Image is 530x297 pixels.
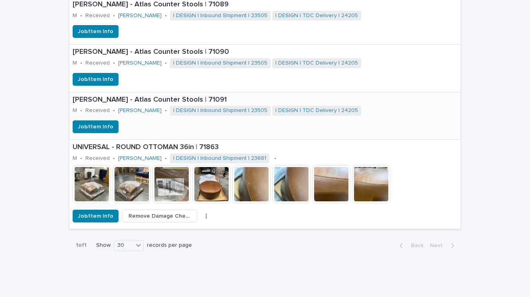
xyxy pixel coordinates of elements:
[85,60,110,67] p: Received
[73,143,457,152] p: UNIVERSAL - ROUND OTTOMAN 36in | 71863
[118,60,162,67] a: [PERSON_NAME]
[85,155,110,162] p: Received
[147,242,192,249] p: records per page
[73,107,77,114] p: M
[73,155,77,162] p: M
[85,107,110,114] p: Received
[73,25,119,38] button: Job/Item Info
[78,123,113,131] span: Job/Item Info
[118,107,162,114] a: [PERSON_NAME]
[113,155,115,162] p: •
[69,92,461,140] a: [PERSON_NAME] - Atlas Counter Stools | 71091M•Received•[PERSON_NAME] •I DESIGN | Inbound Shipment...
[165,12,167,19] p: •
[73,12,77,19] p: M
[80,107,82,114] p: •
[73,48,457,57] p: [PERSON_NAME] - Atlas Counter Stools | 71090
[96,242,111,249] p: Show
[406,243,423,248] span: Back
[275,107,358,114] a: I DESIGN | TDC Delivery | 24205
[73,73,119,86] button: Job/Item Info
[78,212,113,220] span: Job/Item Info
[73,96,457,104] p: [PERSON_NAME] - Atlas Counter Stools | 71091
[165,155,167,162] p: •
[122,210,198,222] button: Remove Damage Check
[129,212,191,220] span: Remove Damage Check
[78,28,113,35] span: Job/Item Info
[80,155,82,162] p: •
[73,60,77,67] p: M
[173,107,267,114] a: I DESIGN | Inbound Shipment | 23505
[165,107,167,114] p: •
[73,0,457,9] p: [PERSON_NAME] - Atlas Counter Stools | 71089
[118,12,162,19] a: [PERSON_NAME]
[165,60,167,67] p: •
[275,12,358,19] a: I DESIGN | TDC Delivery | 24205
[69,140,461,229] a: UNIVERSAL - ROUND OTTOMAN 36in | 71863M•Received•[PERSON_NAME] •I DESIGN | Inbound Shipment | 236...
[113,60,115,67] p: •
[69,236,93,255] p: 1 of 1
[274,155,276,162] p: •
[173,155,266,162] a: I DESIGN | Inbound Shipment | 23681
[173,12,267,19] a: I DESIGN | Inbound Shipment | 23505
[275,60,358,67] a: I DESIGN | TDC Delivery | 24205
[80,60,82,67] p: •
[393,242,427,249] button: Back
[113,12,115,19] p: •
[69,45,461,92] a: [PERSON_NAME] - Atlas Counter Stools | 71090M•Received•[PERSON_NAME] •I DESIGN | Inbound Shipment...
[427,242,461,249] button: Next
[73,210,119,222] button: Job/Item Info
[80,12,82,19] p: •
[113,107,115,114] p: •
[78,75,113,83] span: Job/Item Info
[118,155,162,162] a: [PERSON_NAME]
[430,243,447,248] span: Next
[73,120,119,133] button: Job/Item Info
[114,241,133,250] div: 30
[173,60,267,67] a: I DESIGN | Inbound Shipment | 23505
[85,12,110,19] p: Received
